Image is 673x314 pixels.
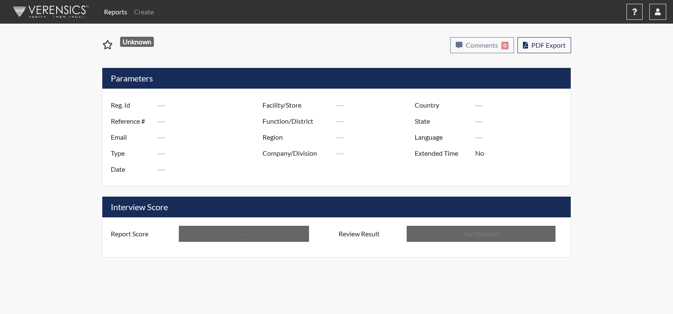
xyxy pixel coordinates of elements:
label: Reference # [104,113,158,129]
label: Company/Division [256,145,336,161]
input: No Decision [407,226,555,242]
label: Function/District [256,113,336,129]
input: --- [475,113,569,129]
input: --- [475,145,569,161]
input: --- [336,97,417,113]
input: --- [158,161,265,177]
button: PDF Export [517,37,571,53]
input: --- [336,145,417,161]
span: PDF Export [531,41,566,49]
a: Reports [101,3,131,20]
input: --- [475,129,569,145]
label: Reg. Id [104,97,158,113]
label: Review Result [332,226,407,242]
input: --- [475,97,569,113]
input: --- [158,129,265,145]
span: 0 [501,42,509,49]
label: Country [408,97,475,113]
label: Report Score [104,226,179,242]
h5: Parameters [102,68,571,89]
input: --- [336,129,417,145]
label: Date [104,161,158,177]
label: Email [104,129,158,145]
input: --- [158,113,265,129]
label: Region [256,129,336,145]
label: Facility/Store [256,97,336,113]
input: --- [158,97,265,113]
input: --- [158,145,265,161]
input: --- [179,226,309,242]
input: --- [336,113,417,129]
label: Language [408,129,475,145]
label: State [408,113,475,129]
h5: Interview Score [102,197,571,217]
a: Create [131,3,157,20]
label: Extended Time [408,145,475,161]
button: Comments0 [450,37,514,53]
span: Comments [466,41,498,49]
label: Type [104,145,158,161]
span: Unknown [120,37,154,47]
